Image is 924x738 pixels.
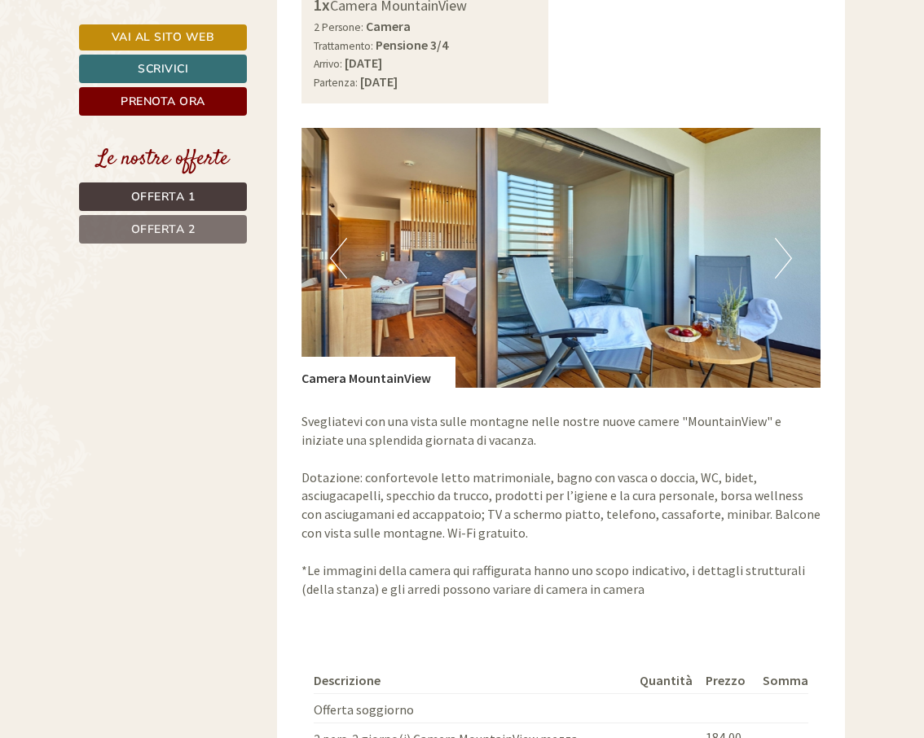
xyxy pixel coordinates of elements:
[376,37,448,53] b: Pensione 3/4
[79,55,247,83] a: Scrivici
[345,55,382,71] b: [DATE]
[79,24,247,51] a: Vai al sito web
[314,20,363,34] small: 2 Persone:
[24,47,240,60] div: [GEOGRAPHIC_DATA]
[131,189,196,204] span: Offerta 1
[314,668,634,693] th: Descrizione
[131,222,196,237] span: Offerta 2
[24,79,240,90] small: 11:23
[79,144,247,174] div: Le nostre offerte
[756,668,808,693] th: Somma
[314,694,634,723] td: Offerta soggiorno
[12,44,248,94] div: Buon giorno, come possiamo aiutarla?
[330,238,347,279] button: Previous
[301,128,821,388] img: image
[633,668,699,693] th: Quantità
[775,238,792,279] button: Next
[360,73,398,90] b: [DATE]
[314,39,373,53] small: Trattamento:
[301,357,455,388] div: Camera MountainView
[231,12,289,40] div: [DATE]
[437,429,521,458] button: Invia
[366,18,411,34] b: Camera
[314,76,358,90] small: Partenza:
[79,87,247,116] a: Prenota ora
[301,412,821,598] p: Svegliatevi con una vista sulle montagne nelle nostre nuove camere "MountainView" e iniziate una ...
[699,668,756,693] th: Prezzo
[314,57,342,71] small: Arrivo:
